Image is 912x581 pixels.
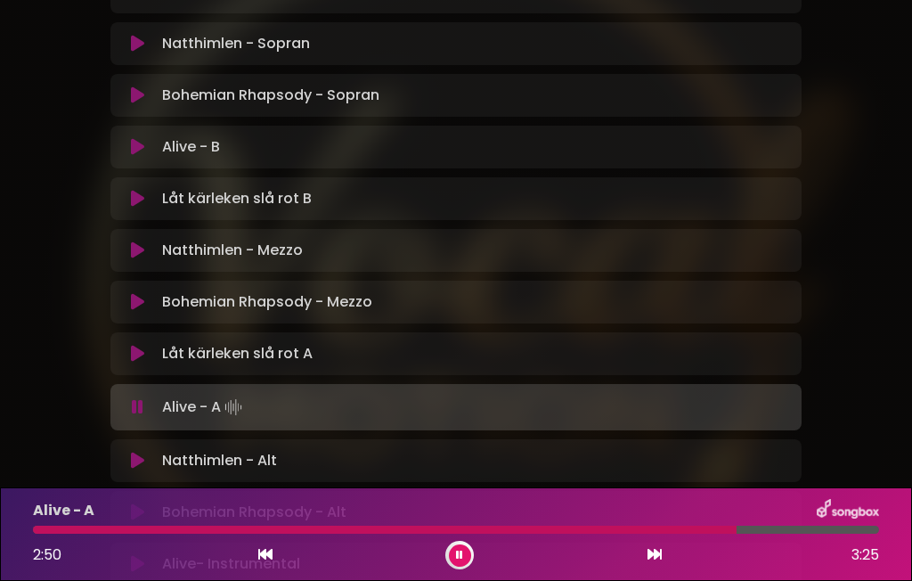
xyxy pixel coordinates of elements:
p: Natthimlen - Alt [162,450,277,471]
span: 2:50 [33,544,61,565]
p: Alive - B [162,136,220,158]
p: Alive - A [162,395,246,420]
p: Alive - A [33,500,94,521]
img: songbox-logo-white.png [817,499,879,522]
p: Natthimlen - Mezzo [162,240,303,261]
img: waveform4.gif [221,395,246,420]
p: Låt kärleken slå rot A [162,343,313,364]
p: Bohemian Rhapsody - Mezzo [162,291,372,313]
p: Natthimlen - Sopran [162,33,310,54]
p: Låt kärleken slå rot B [162,188,312,209]
p: Bohemian Rhapsody - Sopran [162,85,379,106]
span: 3:25 [851,544,879,566]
